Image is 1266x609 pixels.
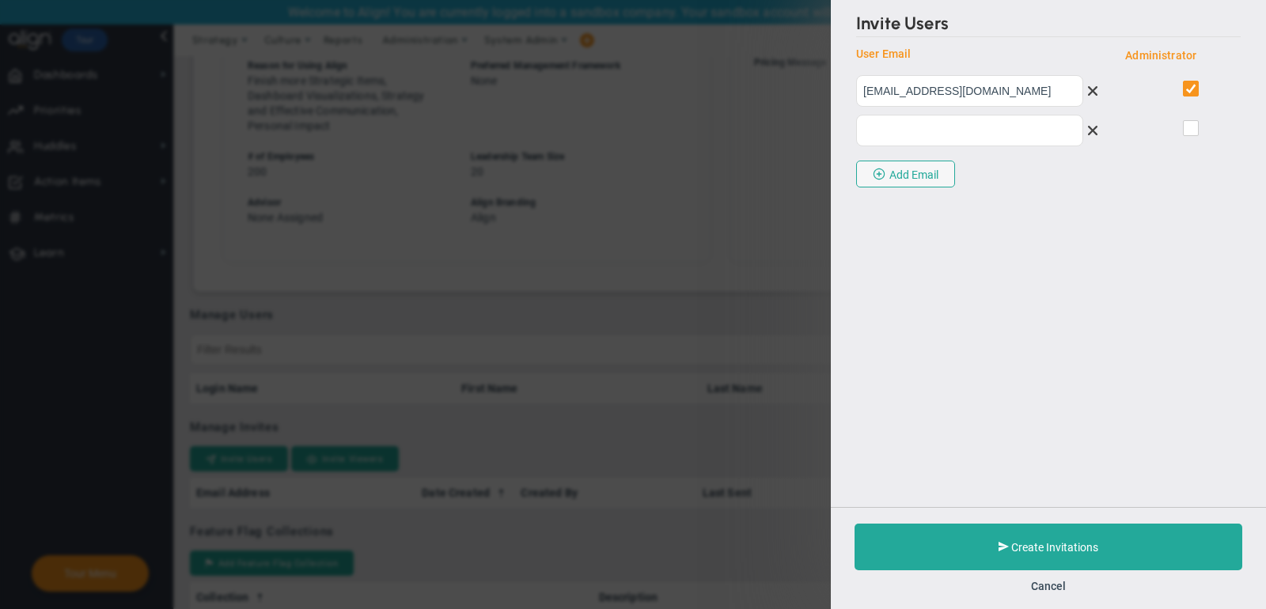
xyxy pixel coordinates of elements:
[1031,580,1066,592] button: Cancel
[1011,541,1098,554] span: Create Invitations
[1125,49,1196,62] span: Administrator
[856,13,1241,37] h2: Invite Users
[856,161,955,187] button: Add Email
[855,524,1242,570] button: Create Invitations
[856,47,1125,60] div: User Email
